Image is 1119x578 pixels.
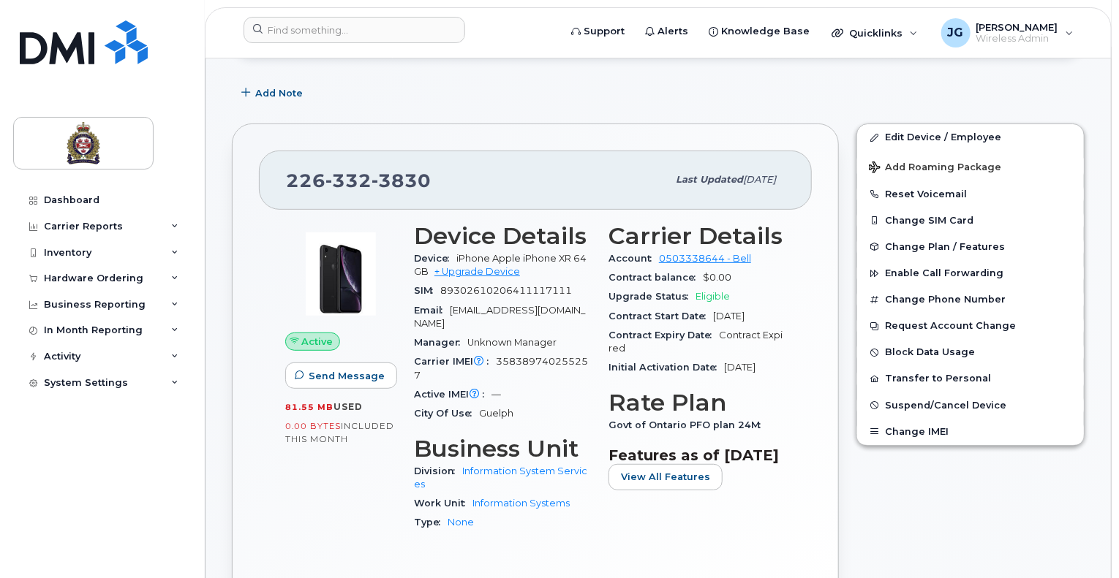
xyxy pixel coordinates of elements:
[849,27,903,39] span: Quicklinks
[724,362,756,373] span: [DATE]
[491,389,501,400] span: —
[414,285,440,296] span: SIM
[297,230,385,318] img: image20231002-3703462-1qb80zy.jpeg
[609,446,785,464] h3: Features as of [DATE]
[609,464,723,490] button: View All Features
[285,421,341,431] span: 0.00 Bytes
[857,181,1084,208] button: Reset Voicemail
[869,161,1001,175] span: Add Roaming Package
[976,33,1058,45] span: Wireless Admin
[885,268,1003,279] span: Enable Call Forwarding
[857,339,1084,365] button: Block Data Usage
[609,389,785,416] h3: Rate Plan
[609,330,719,341] span: Contract Expiry Date
[286,170,431,191] span: 226
[414,356,496,367] span: Carrier IMEI
[414,517,448,528] span: Type
[743,174,776,185] span: [DATE]
[857,151,1084,181] button: Add Roaming Package
[414,356,588,380] span: 358389740255257
[821,18,928,47] div: Quicklinks
[857,419,1084,445] button: Change IMEI
[434,266,520,277] a: + Upgrade Device
[635,17,698,46] a: Alerts
[472,498,570,509] a: Information Systems
[414,436,591,462] h3: Business Unit
[703,272,731,283] span: $0.00
[414,408,479,419] span: City Of Use
[609,223,785,249] h3: Carrier Details
[334,401,363,412] span: used
[609,362,724,373] span: Initial Activation Date
[584,24,625,39] span: Support
[857,286,1084,313] button: Change Phone Number
[609,311,713,322] span: Contract Start Date
[479,408,513,419] span: Guelph
[857,392,1084,419] button: Suspend/Cancel Device
[609,272,703,283] span: Contract balance
[325,170,372,191] span: 332
[931,18,1084,47] div: Jonathan Green
[232,80,315,106] button: Add Note
[414,253,456,264] span: Device
[414,498,472,509] span: Work Unit
[414,337,467,348] span: Manager
[244,17,465,43] input: Find something...
[658,24,688,39] span: Alerts
[285,362,397,389] button: Send Message
[857,260,1084,286] button: Enable Call Forwarding
[659,253,751,264] a: 0503338644 - Bell
[561,17,635,46] a: Support
[302,335,334,349] span: Active
[414,253,587,277] span: iPhone Apple iPhone XR 64GB
[948,24,964,42] span: JG
[676,174,743,185] span: Last updated
[721,24,810,39] span: Knowledge Base
[713,311,745,322] span: [DATE]
[414,389,491,400] span: Active IMEI
[414,305,450,316] span: Email
[857,208,1084,234] button: Change SIM Card
[448,517,474,528] a: None
[285,402,334,412] span: 81.55 MB
[414,305,585,329] span: [EMAIL_ADDRESS][DOMAIN_NAME]
[372,170,431,191] span: 3830
[309,369,385,383] span: Send Message
[467,337,557,348] span: Unknown Manager
[609,291,696,302] span: Upgrade Status
[609,253,659,264] span: Account
[255,86,303,100] span: Add Note
[976,21,1058,33] span: [PERSON_NAME]
[414,465,462,476] span: Division
[698,17,820,46] a: Knowledge Base
[621,470,710,484] span: View All Features
[857,124,1084,151] a: Edit Device / Employee
[696,291,730,302] span: Eligible
[414,223,591,249] h3: Device Details
[440,285,572,296] span: 89302610206411117111
[609,419,768,430] span: Govt of Ontario PFO plan 24M
[285,420,394,444] span: included this month
[885,241,1005,252] span: Change Plan / Features
[885,400,1006,411] span: Suspend/Cancel Device
[857,234,1084,260] button: Change Plan / Features
[857,365,1084,392] button: Transfer to Personal
[414,465,587,490] a: Information System Services
[857,313,1084,339] button: Request Account Change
